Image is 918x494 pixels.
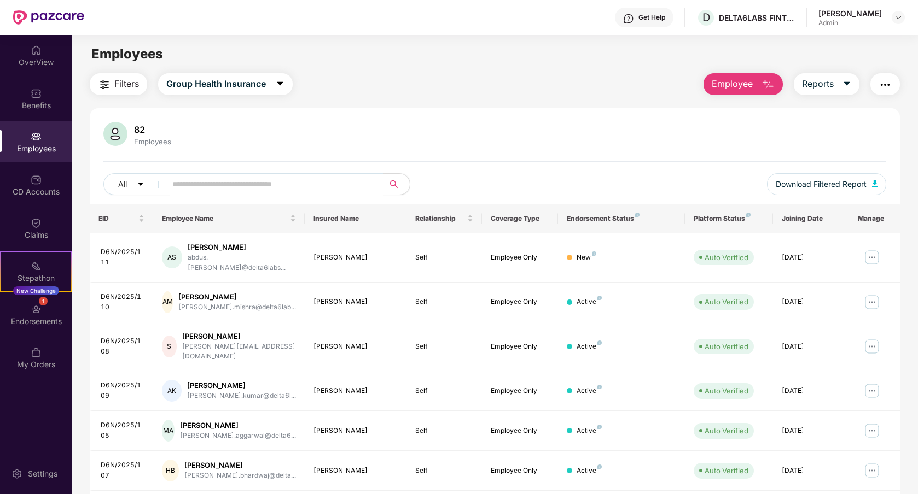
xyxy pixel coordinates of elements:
[31,261,42,272] img: svg+xml;base64,PHN2ZyB4bWxucz0iaHR0cDovL3d3dy53My5vcmcvMjAwMC9zdmciIHdpZHRoPSIyMSIgaGVpZ2h0PSIyMC...
[773,204,849,233] th: Joining Date
[782,252,840,263] div: [DATE]
[415,466,474,476] div: Self
[313,342,397,352] div: [PERSON_NAME]
[91,46,163,62] span: Employees
[491,252,549,263] div: Employee Only
[31,217,42,228] img: svg+xml;base64,PHN2ZyBpZD0iQ2xhaW0iIHhtbG5zPSJodHRwOi8vd3d3LnczLm9yZy8yMDAwL3N2ZyIgd2lkdGg9IjIwIi...
[491,426,549,436] div: Employee Only
[31,304,42,315] img: svg+xml;base64,PHN2ZyBpZD0iRW5kb3JzZW1lbnRzIiB4bWxucz0iaHR0cDovL3d3dy53My5vcmcvMjAwMC9zdmciIHdpZH...
[746,213,751,217] img: svg+xml;base64,PHN2ZyB4bWxucz0iaHR0cDovL3d3dy53My5vcmcvMjAwMC9zdmciIHdpZHRoPSI4IiBoZWlnaHQ9IjgiIH...
[577,426,602,436] div: Active
[872,180,878,187] img: svg+xml;base64,PHN2ZyB4bWxucz0iaHR0cDovL3d3dy53My5vcmcvMjAwMC9zdmciIHhtbG5zOnhsaW5rPSJodHRwOi8vd3...
[597,385,602,389] img: svg+xml;base64,PHN2ZyB4bWxucz0iaHR0cDovL3d3dy53My5vcmcvMjAwMC9zdmciIHdpZHRoPSI4IiBoZWlnaHQ9IjgiIH...
[162,336,177,357] div: S
[794,73,859,95] button: Reportscaret-down
[90,204,153,233] th: EID
[383,180,404,189] span: search
[597,464,602,469] img: svg+xml;base64,PHN2ZyB4bWxucz0iaHR0cDovL3d3dy53My5vcmcvMjAwMC9zdmciIHdpZHRoPSI4IiBoZWlnaHQ9IjgiIH...
[491,386,549,396] div: Employee Only
[818,19,882,27] div: Admin
[313,252,397,263] div: [PERSON_NAME]
[818,8,882,19] div: [PERSON_NAME]
[597,425,602,429] img: svg+xml;base64,PHN2ZyB4bWxucz0iaHR0cDovL3d3dy53My5vcmcvMjAwMC9zdmciIHdpZHRoPSI4IiBoZWlnaHQ9IjgiIH...
[705,385,748,396] div: Auto Verified
[705,296,748,307] div: Auto Verified
[705,252,748,263] div: Auto Verified
[153,204,305,233] th: Employee Name
[313,297,397,307] div: [PERSON_NAME]
[704,73,783,95] button: Employee
[712,77,753,91] span: Employee
[597,296,602,300] img: svg+xml;base64,PHN2ZyB4bWxucz0iaHR0cDovL3d3dy53My5vcmcvMjAwMC9zdmciIHdpZHRoPSI4IiBoZWlnaHQ9IjgiIH...
[132,124,173,135] div: 82
[635,213,640,217] img: svg+xml;base64,PHN2ZyB4bWxucz0iaHR0cDovL3d3dy53My5vcmcvMjAwMC9zdmciIHdpZHRoPSI4IiBoZWlnaHQ9IjgiIH...
[31,45,42,56] img: svg+xml;base64,PHN2ZyBpZD0iSG9tZSIgeG1sbnM9Imh0dHA6Ly93d3cudzMub3JnLzIwMDAvc3ZnIiB3aWR0aD0iMjAiIG...
[39,297,48,305] div: 1
[849,204,900,233] th: Manage
[13,286,59,295] div: New Challenge
[101,380,144,401] div: D6N/2025/109
[879,78,892,91] img: svg+xml;base64,PHN2ZyB4bWxucz0iaHR0cDovL3d3dy53My5vcmcvMjAwMC9zdmciIHdpZHRoPSIyNCIgaGVpZ2h0PSIyNC...
[313,386,397,396] div: [PERSON_NAME]
[415,252,474,263] div: Self
[31,174,42,185] img: svg+xml;base64,PHN2ZyBpZD0iQ0RfQWNjb3VudHMiIGRhdGEtbmFtZT0iQ0QgQWNjb3VudHMiIHhtbG5zPSJodHRwOi8vd3...
[180,420,296,431] div: [PERSON_NAME]
[25,468,61,479] div: Settings
[705,341,748,352] div: Auto Verified
[415,297,474,307] div: Self
[782,466,840,476] div: [DATE]
[719,13,795,23] div: DELTA6LABS FINTECH PRIVATE LIMITED
[702,11,710,24] span: D
[705,425,748,436] div: Auto Verified
[162,380,182,402] div: AK
[187,380,296,391] div: [PERSON_NAME]
[782,342,840,352] div: [DATE]
[597,340,602,345] img: svg+xml;base64,PHN2ZyB4bWxucz0iaHR0cDovL3d3dy53My5vcmcvMjAwMC9zdmciIHdpZHRoPSI4IiBoZWlnaHQ9IjgiIH...
[491,466,549,476] div: Employee Only
[415,214,466,223] span: Relationship
[776,178,867,190] span: Download Filtered Report
[863,462,881,479] img: manageButton
[101,292,144,313] div: D6N/2025/110
[98,78,111,91] img: svg+xml;base64,PHN2ZyB4bWxucz0iaHR0cDovL3d3dy53My5vcmcvMjAwMC9zdmciIHdpZHRoPSIyNCIgaGVpZ2h0PSIyNC...
[863,382,881,399] img: manageButton
[178,292,296,302] div: [PERSON_NAME]
[782,386,840,396] div: [DATE]
[31,88,42,99] img: svg+xml;base64,PHN2ZyBpZD0iQmVuZWZpdHMiIHhtbG5zPSJodHRwOi8vd3d3LnczLm9yZy8yMDAwL3N2ZyIgd2lkdGg9Ij...
[415,342,474,352] div: Self
[114,77,139,91] span: Filters
[101,336,144,357] div: D6N/2025/108
[623,13,634,24] img: svg+xml;base64,PHN2ZyBpZD0iSGVscC0zMngzMiIgeG1sbnM9Imh0dHA6Ly93d3cudzMub3JnLzIwMDAvc3ZnIiB3aWR0aD...
[863,338,881,355] img: manageButton
[162,460,179,481] div: HB
[98,214,136,223] span: EID
[13,10,84,25] img: New Pazcare Logo
[305,204,406,233] th: Insured Name
[184,471,296,481] div: [PERSON_NAME].bhardwaj@delta...
[638,13,665,22] div: Get Help
[158,73,293,95] button: Group Health Insurancecaret-down
[313,466,397,476] div: [PERSON_NAME]
[415,426,474,436] div: Self
[31,347,42,358] img: svg+xml;base64,PHN2ZyBpZD0iTXlfT3JkZXJzIiBkYXRhLW5hbWU9Ik15IE9yZGVycyIgeG1sbnM9Imh0dHA6Ly93d3cudz...
[31,131,42,142] img: svg+xml;base64,PHN2ZyBpZD0iRW1wbG95ZWVzIiB4bWxucz0iaHR0cDovL3d3dy53My5vcmcvMjAwMC9zdmciIHdpZHRoPS...
[1,273,71,284] div: Stepathon
[577,297,602,307] div: Active
[188,252,297,273] div: abdus.[PERSON_NAME]@delta6labs...
[162,214,288,223] span: Employee Name
[767,173,886,195] button: Download Filtered Report
[11,468,22,479] img: svg+xml;base64,PHN2ZyBpZD0iU2V0dGluZy0yMHgyMCIgeG1sbnM9Imh0dHA6Ly93d3cudzMub3JnLzIwMDAvc3ZnIiB3aW...
[162,291,173,313] div: AM
[276,79,284,89] span: caret-down
[491,297,549,307] div: Employee Only
[802,77,834,91] span: Reports
[184,460,296,471] div: [PERSON_NAME]
[894,13,903,22] img: svg+xml;base64,PHN2ZyBpZD0iRHJvcGRvd24tMzJ4MzIiIHhtbG5zPSJodHRwOi8vd3d3LnczLm9yZy8yMDAwL3N2ZyIgd2...
[162,420,175,442] div: MA
[705,465,748,476] div: Auto Verified
[762,78,775,91] img: svg+xml;base64,PHN2ZyB4bWxucz0iaHR0cDovL3d3dy53My5vcmcvMjAwMC9zdmciIHhtbG5zOnhsaW5rPSJodHRwOi8vd3...
[182,331,296,342] div: [PERSON_NAME]
[567,214,676,223] div: Endorsement Status
[863,249,881,266] img: manageButton
[101,460,144,481] div: D6N/2025/107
